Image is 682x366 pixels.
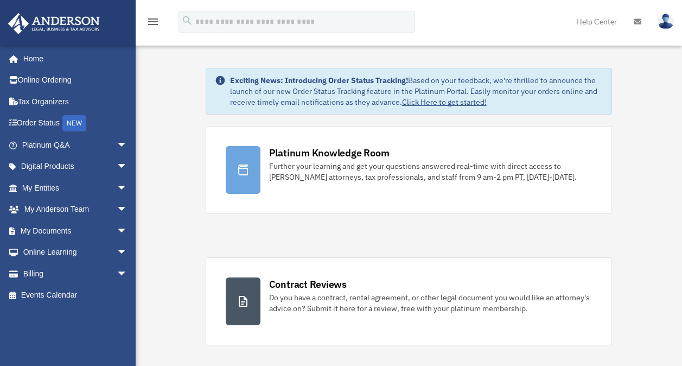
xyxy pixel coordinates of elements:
[8,220,144,242] a: My Documentsarrow_drop_down
[117,134,138,156] span: arrow_drop_down
[8,242,144,263] a: Online Learningarrow_drop_down
[206,257,613,345] a: Contract Reviews Do you have a contract, rental agreement, or other legal document you would like...
[8,263,144,285] a: Billingarrow_drop_down
[117,263,138,285] span: arrow_drop_down
[5,13,103,34] img: Anderson Advisors Platinum Portal
[8,134,144,156] a: Platinum Q&Aarrow_drop_down
[269,292,592,314] div: Do you have a contract, rental agreement, or other legal document you would like an attorney's ad...
[8,199,144,220] a: My Anderson Teamarrow_drop_down
[8,285,144,306] a: Events Calendar
[658,14,674,29] img: User Pic
[117,177,138,199] span: arrow_drop_down
[117,156,138,178] span: arrow_drop_down
[402,97,487,107] a: Click Here to get started!
[8,48,138,70] a: Home
[206,126,613,214] a: Platinum Knowledge Room Further your learning and get your questions answered real-time with dire...
[8,177,144,199] a: My Entitiesarrow_drop_down
[146,15,160,28] i: menu
[269,146,390,160] div: Platinum Knowledge Room
[117,220,138,242] span: arrow_drop_down
[230,75,408,85] strong: Exciting News: Introducing Order Status Tracking!
[8,156,144,178] a: Digital Productsarrow_drop_down
[8,112,144,135] a: Order StatusNEW
[181,15,193,27] i: search
[146,19,160,28] a: menu
[269,277,347,291] div: Contract Reviews
[8,91,144,112] a: Tax Organizers
[117,199,138,221] span: arrow_drop_down
[62,115,86,131] div: NEW
[269,161,592,182] div: Further your learning and get your questions answered real-time with direct access to [PERSON_NAM...
[8,70,144,91] a: Online Ordering
[230,75,603,108] div: Based on your feedback, we're thrilled to announce the launch of our new Order Status Tracking fe...
[117,242,138,264] span: arrow_drop_down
